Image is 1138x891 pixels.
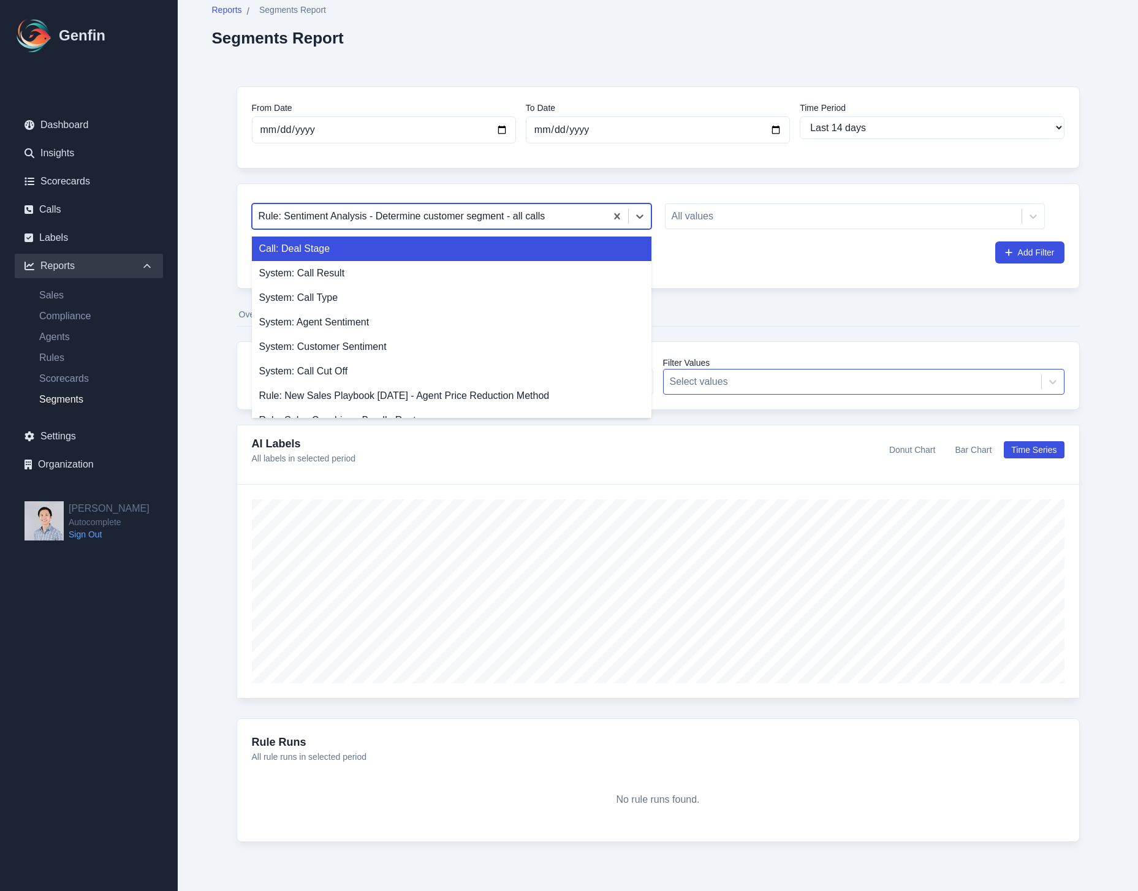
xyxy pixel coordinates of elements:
h4: AI Labels [252,435,356,452]
div: Call: Deal Stage [252,237,651,261]
a: Agents [29,330,163,344]
h2: Segments Report [212,29,344,47]
a: Sign Out [69,528,150,540]
a: Settings [15,424,163,449]
a: Sales [29,288,163,303]
a: Compliance [29,309,163,324]
button: Overview [237,303,277,327]
span: Segments Report [259,4,326,16]
div: Rule: New Sales Playbook [DATE] - Agent Price Reduction Method [252,384,651,408]
p: All rule runs in selected period [252,751,1064,763]
p: All labels in selected period [252,452,356,464]
div: System: Call Result [252,261,651,286]
button: Time Series [1004,441,1064,458]
a: Segments [29,392,163,407]
a: Reports [212,4,242,19]
h3: Rule Runs [252,734,1064,751]
div: System: Agent Sentiment [252,310,651,335]
img: Logo [15,16,54,55]
label: To Date [526,102,790,114]
div: System: Call Type [252,286,651,310]
a: Scorecards [29,371,163,386]
h2: [PERSON_NAME] [69,501,150,516]
label: From Date [252,102,516,114]
button: Donut Chart [882,441,943,458]
img: Jeffrey Pang [25,501,64,540]
div: System: Customer Sentiment [252,335,651,359]
div: Rule: Sales Coaching - Bundle Renters [252,408,651,433]
a: Dashboard [15,113,163,137]
label: Filter Values [663,357,1064,369]
a: Calls [15,197,163,222]
a: Organization [15,452,163,477]
a: Labels [15,226,163,250]
div: System: Call Cut Off [252,359,651,384]
div: No rule runs found. [252,773,1064,827]
button: Bar Chart [947,441,999,458]
label: Time Period [800,102,1064,114]
a: Insights [15,141,163,165]
span: Reports [212,4,242,16]
button: Add Filter [995,241,1064,264]
span: / [247,4,249,19]
a: Scorecards [15,169,163,194]
div: Reports [15,254,163,278]
span: Autocomplete [69,516,150,528]
h1: Genfin [59,26,105,45]
a: Rules [29,351,163,365]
